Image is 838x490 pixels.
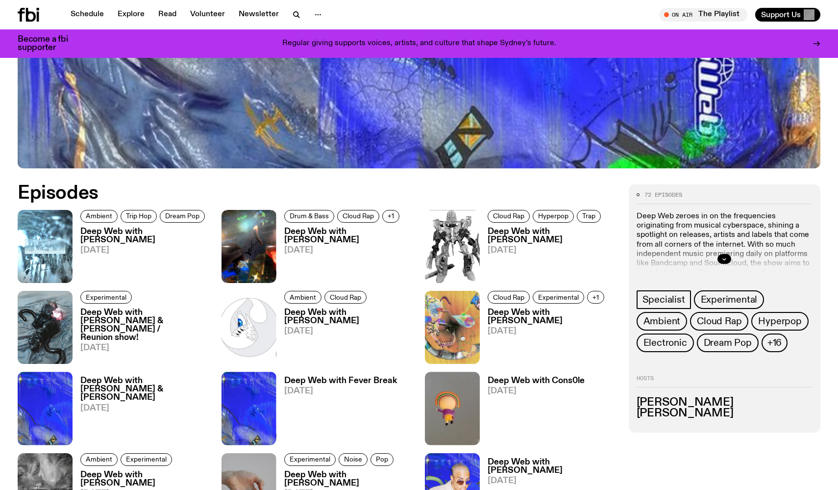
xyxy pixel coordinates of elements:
[86,293,126,301] span: Experimental
[284,291,321,304] a: Ambient
[488,377,585,385] h3: Deep Web with Cons0le
[18,35,80,52] h3: Become a fbi supporter
[488,228,617,244] h3: Deep Web with [PERSON_NAME]
[80,210,118,223] a: Ambient
[637,376,813,387] h2: Hosts
[165,212,199,220] span: Dream Pop
[376,456,388,463] span: Pop
[480,377,585,445] a: Deep Web with Cons0le[DATE]
[284,387,397,395] span: [DATE]
[538,293,579,301] span: Experimental
[284,453,336,466] a: Experimental
[126,212,151,220] span: Trip Hop
[644,192,682,198] span: 72 episodes
[290,293,316,301] span: Ambient
[18,184,549,202] h2: Episodes
[592,293,599,301] span: +1
[637,212,813,297] p: Deep Web zeroes in on the frequencies originating from musical cyberspace, shining a spotlight on...
[86,212,112,220] span: Ambient
[121,210,157,223] a: Trip Hop
[284,327,414,335] span: [DATE]
[184,8,231,22] a: Volunteer
[488,387,585,395] span: [DATE]
[290,212,329,220] span: Drum & Bass
[382,210,399,223] button: +1
[488,291,530,304] a: Cloud Rap
[637,408,813,419] h3: [PERSON_NAME]
[643,316,681,327] span: Ambient
[488,246,617,255] span: [DATE]
[488,327,617,335] span: [DATE]
[86,456,112,463] span: Ambient
[339,453,368,466] a: Noise
[758,316,801,327] span: Hyperpop
[284,377,397,385] h3: Deep Web with Fever Break
[488,477,617,485] span: [DATE]
[80,228,210,244] h3: Deep Web with [PERSON_NAME]
[755,8,820,22] button: Support Us
[290,456,330,463] span: Experimental
[282,39,556,48] p: Regular giving supports voices, artists, and culture that shape Sydney’s future.
[18,372,73,445] img: An abstract artwork, in bright blue with amorphous shapes, illustrated shimmers and small drawn c...
[762,334,788,352] button: +16
[112,8,150,22] a: Explore
[80,377,210,402] h3: Deep Web with [PERSON_NAME] & [PERSON_NAME]
[642,294,685,305] span: Specialist
[480,309,617,364] a: Deep Web with [PERSON_NAME][DATE]
[80,471,210,488] h3: Deep Web with [PERSON_NAME]
[324,291,367,304] a: Cloud Rap
[343,212,374,220] span: Cloud Rap
[80,453,118,466] a: Ambient
[80,344,210,352] span: [DATE]
[488,210,530,223] a: Cloud Rap
[330,293,361,301] span: Cloud Rap
[697,316,741,327] span: Cloud Rap
[637,397,813,408] h3: [PERSON_NAME]
[637,334,694,352] a: Electronic
[480,228,617,283] a: Deep Web with [PERSON_NAME][DATE]
[80,291,132,304] a: Experimental
[80,246,210,255] span: [DATE]
[690,312,748,331] a: Cloud Rap
[761,10,801,19] span: Support Us
[344,456,362,463] span: Noise
[126,456,167,463] span: Experimental
[160,210,205,223] a: Dream Pop
[493,212,524,220] span: Cloud Rap
[533,291,584,304] a: Experimental
[233,8,285,22] a: Newsletter
[284,309,414,325] h3: Deep Web with [PERSON_NAME]
[701,294,758,305] span: Experimental
[488,458,617,475] h3: Deep Web with [PERSON_NAME]
[276,309,414,364] a: Deep Web with [PERSON_NAME][DATE]
[121,453,172,466] a: Experimental
[276,228,414,283] a: Deep Web with [PERSON_NAME][DATE]
[694,290,764,309] a: Experimental
[65,8,110,22] a: Schedule
[488,309,617,325] h3: Deep Web with [PERSON_NAME]
[659,8,747,22] button: On AirThe Playlist
[587,291,604,304] button: +1
[152,8,182,22] a: Read
[276,377,397,445] a: Deep Web with Fever Break[DATE]
[284,471,414,488] h3: Deep Web with [PERSON_NAME]
[637,290,691,309] a: Specialist
[337,210,379,223] a: Cloud Rap
[533,210,574,223] a: Hyperpop
[767,337,782,348] span: +16
[284,246,414,255] span: [DATE]
[73,377,210,445] a: Deep Web with [PERSON_NAME] & [PERSON_NAME][DATE]
[80,404,210,413] span: [DATE]
[284,210,334,223] a: Drum & Bass
[637,312,688,331] a: Ambient
[643,337,687,348] span: Electronic
[222,372,276,445] img: An abstract artwork, in bright blue with amorphous shapes, illustrated shimmers and small drawn c...
[582,212,595,220] span: Trap
[80,309,210,342] h3: Deep Web with [PERSON_NAME] & [PERSON_NAME] / Reunion show!
[538,212,568,220] span: Hyperpop
[284,228,414,244] h3: Deep Web with [PERSON_NAME]
[577,210,601,223] a: Trap
[493,293,524,301] span: Cloud Rap
[704,337,752,348] span: Dream Pop
[697,334,759,352] a: Dream Pop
